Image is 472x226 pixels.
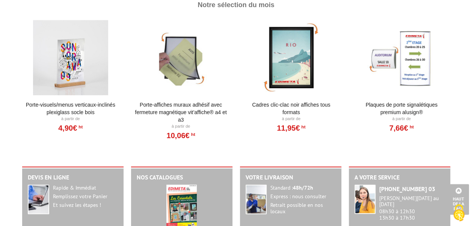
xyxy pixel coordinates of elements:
[293,184,313,191] strong: 48h/72h
[355,116,448,122] p: À partir de
[300,124,305,130] sup: HT
[448,184,469,215] a: Haut de la page
[277,126,305,130] a: 11,95€HT
[53,193,118,200] div: Remplissez votre Panier
[246,174,336,181] h2: Votre livraison
[354,185,375,214] img: widget-service.jpg
[408,124,414,130] sup: HT
[245,101,338,116] a: Cadres clic-clac noir affiches tous formats
[355,101,448,116] a: Plaques de porte signalétiques Premium AluSign®
[137,174,227,181] h2: Nos catalogues
[270,202,336,215] div: Retrait possible en nos locaux
[446,200,472,226] button: Cookies (fenêtre modale)
[77,124,83,130] sup: HT
[28,174,118,181] h2: Devis en ligne
[28,185,49,214] img: widget-devis.jpg
[134,124,227,130] p: À partir de
[53,202,118,209] div: Et suivez les étapes !
[354,174,445,181] h2: A votre service
[270,193,336,200] div: Express : nous consulter
[379,195,445,221] div: 08h30 à 12h30 13h30 à 17h30
[270,185,336,191] div: Standard :
[389,126,414,130] a: 7,66€HT
[246,185,267,214] img: widget-livraison.jpg
[449,203,468,222] img: Cookies (fenêtre modale)
[190,132,195,137] sup: HT
[166,133,195,138] a: 10,06€HT
[58,126,83,130] a: 4,90€HT
[53,185,118,191] div: Rapide & Immédiat
[24,116,117,122] p: À partir de
[134,101,227,124] a: Porte-affiches muraux adhésif avec fermeture magnétique VIT’AFFICHE® A4 et A3
[245,116,338,122] p: À partir de
[24,101,117,116] a: Porte-Visuels/Menus verticaux-inclinés plexiglass socle bois
[379,185,435,193] strong: [PHONE_NUMBER] 03
[379,195,445,208] div: [PERSON_NAME][DATE] au [DATE]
